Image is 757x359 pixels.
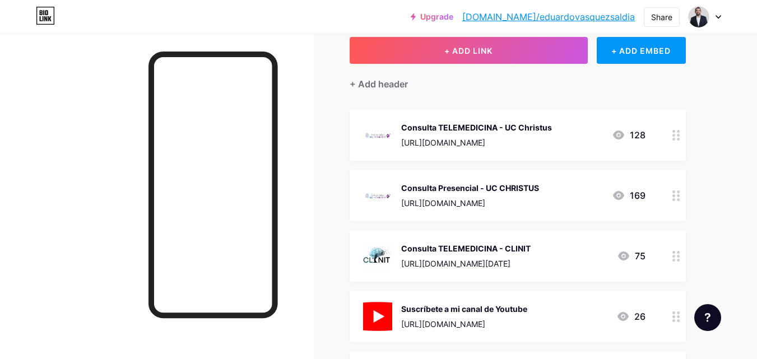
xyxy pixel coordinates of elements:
[401,182,539,194] div: Consulta Presencial - UC CHRISTUS
[363,241,392,271] img: Consulta TELEMEDICINA - CLINIT
[401,303,527,315] div: Suscríbete a mi canal de Youtube
[688,6,709,27] img: eduardovasquezsaldia
[651,11,672,23] div: Share
[401,258,531,269] div: [URL][DOMAIN_NAME][DATE]
[401,318,527,330] div: [URL][DOMAIN_NAME]
[612,128,645,142] div: 128
[363,181,392,210] img: Consulta Presencial - UC CHRISTUS
[444,46,493,55] span: + ADD LINK
[350,37,588,64] button: + ADD LINK
[597,37,686,64] div: + ADD EMBED
[401,137,552,148] div: [URL][DOMAIN_NAME]
[462,10,635,24] a: [DOMAIN_NAME]/eduardovasquezsaldia
[363,302,392,331] img: Suscríbete a mi canal de Youtube
[616,310,645,323] div: 26
[401,122,552,133] div: Consulta TELEMEDICINA - UC Christus
[612,189,645,202] div: 169
[411,12,453,21] a: Upgrade
[401,197,539,209] div: [URL][DOMAIN_NAME]
[350,77,408,91] div: + Add header
[363,120,392,150] img: Consulta TELEMEDICINA - UC Christus
[401,243,531,254] div: Consulta TELEMEDICINA - CLINIT
[617,249,645,263] div: 75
